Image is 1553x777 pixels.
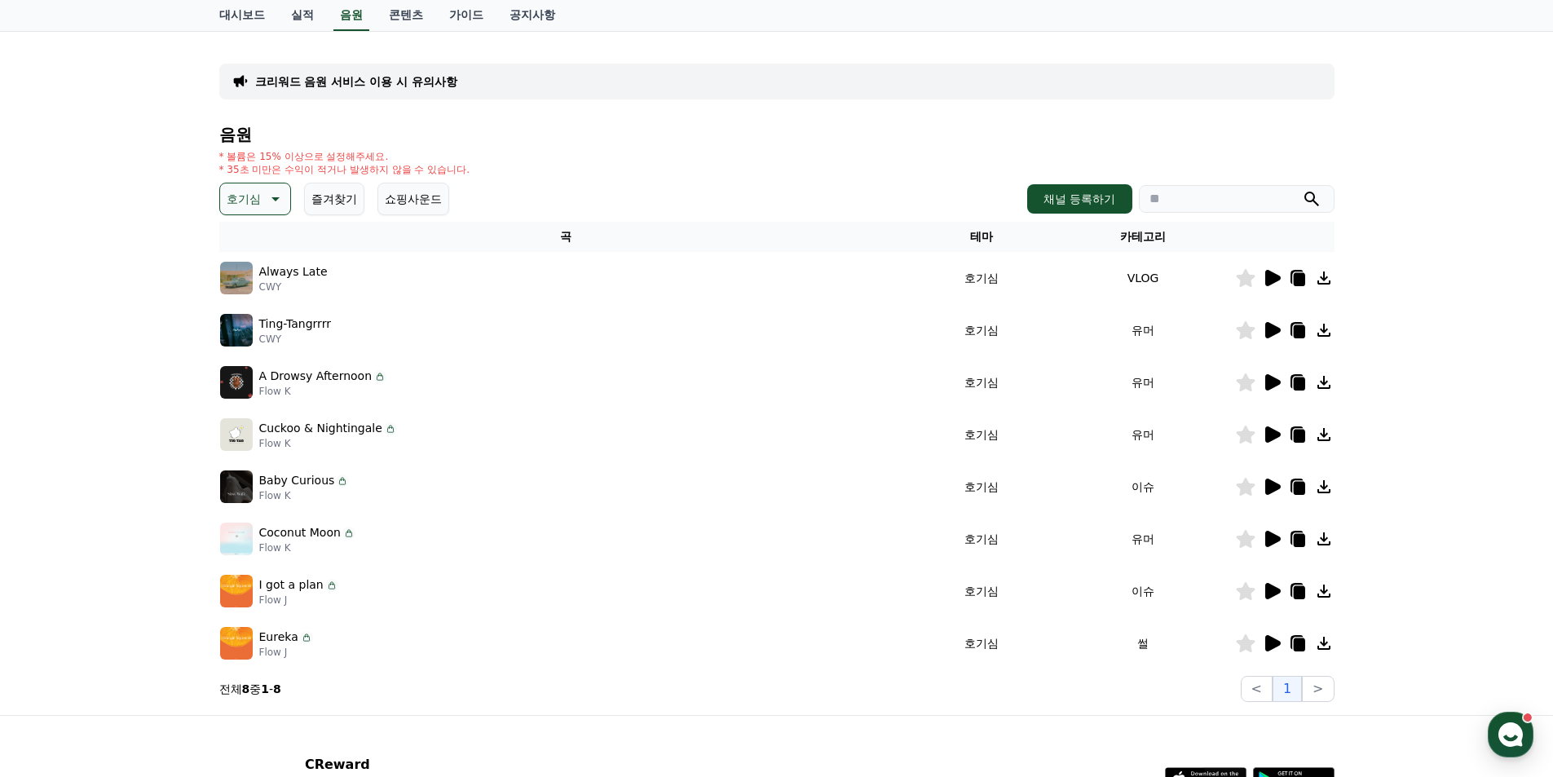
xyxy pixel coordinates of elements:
[220,366,253,399] img: music
[912,408,1052,461] td: 호기심
[1052,222,1235,252] th: 카테고리
[51,541,61,554] span: 홈
[259,368,373,385] p: A Drowsy Afternoon
[219,183,291,215] button: 호기심
[219,681,281,697] p: 전체 중 -
[220,470,253,503] img: music
[1052,408,1235,461] td: 유머
[259,472,335,489] p: Baby Curious
[220,575,253,607] img: music
[242,682,250,695] strong: 8
[220,627,253,660] img: music
[912,222,1052,252] th: 테마
[219,163,470,176] p: * 35초 미만은 수익이 적거나 발생하지 않을 수 있습니다.
[912,461,1052,513] td: 호기심
[219,150,470,163] p: * 볼륨은 15% 이상으로 설정해주세요.
[273,682,281,695] strong: 8
[1027,184,1132,214] button: 채널 등록하기
[227,188,261,210] p: 호기심
[108,517,210,558] a: 대화
[912,356,1052,408] td: 호기심
[912,617,1052,669] td: 호기심
[259,263,328,280] p: Always Late
[1273,676,1302,702] button: 1
[252,541,271,554] span: 설정
[912,565,1052,617] td: 호기심
[377,183,449,215] button: 쇼핑사운드
[259,646,313,659] p: Flow J
[912,252,1052,304] td: 호기심
[149,542,169,555] span: 대화
[259,594,338,607] p: Flow J
[1052,565,1235,617] td: 이슈
[259,280,328,294] p: CWY
[1052,513,1235,565] td: 유머
[259,437,397,450] p: Flow K
[259,489,350,502] p: Flow K
[259,316,331,333] p: Ting-Tangrrrr
[1052,304,1235,356] td: 유머
[255,73,457,90] a: 크리워드 음원 서비스 이용 시 유의사항
[210,517,313,558] a: 설정
[304,183,364,215] button: 즐겨찾기
[220,262,253,294] img: music
[219,222,912,252] th: 곡
[1241,676,1273,702] button: <
[1052,252,1235,304] td: VLOG
[219,126,1335,143] h4: 음원
[259,524,341,541] p: Coconut Moon
[5,517,108,558] a: 홈
[259,385,387,398] p: Flow K
[259,333,331,346] p: CWY
[1052,617,1235,669] td: 썰
[220,314,253,347] img: music
[1052,461,1235,513] td: 이슈
[259,629,298,646] p: Eureka
[305,755,504,775] p: CReward
[259,576,324,594] p: I got a plan
[1052,356,1235,408] td: 유머
[220,523,253,555] img: music
[912,513,1052,565] td: 호기심
[220,418,253,451] img: music
[259,420,382,437] p: Cuckoo & Nightingale
[261,682,269,695] strong: 1
[1302,676,1334,702] button: >
[912,304,1052,356] td: 호기심
[259,541,355,554] p: Flow K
